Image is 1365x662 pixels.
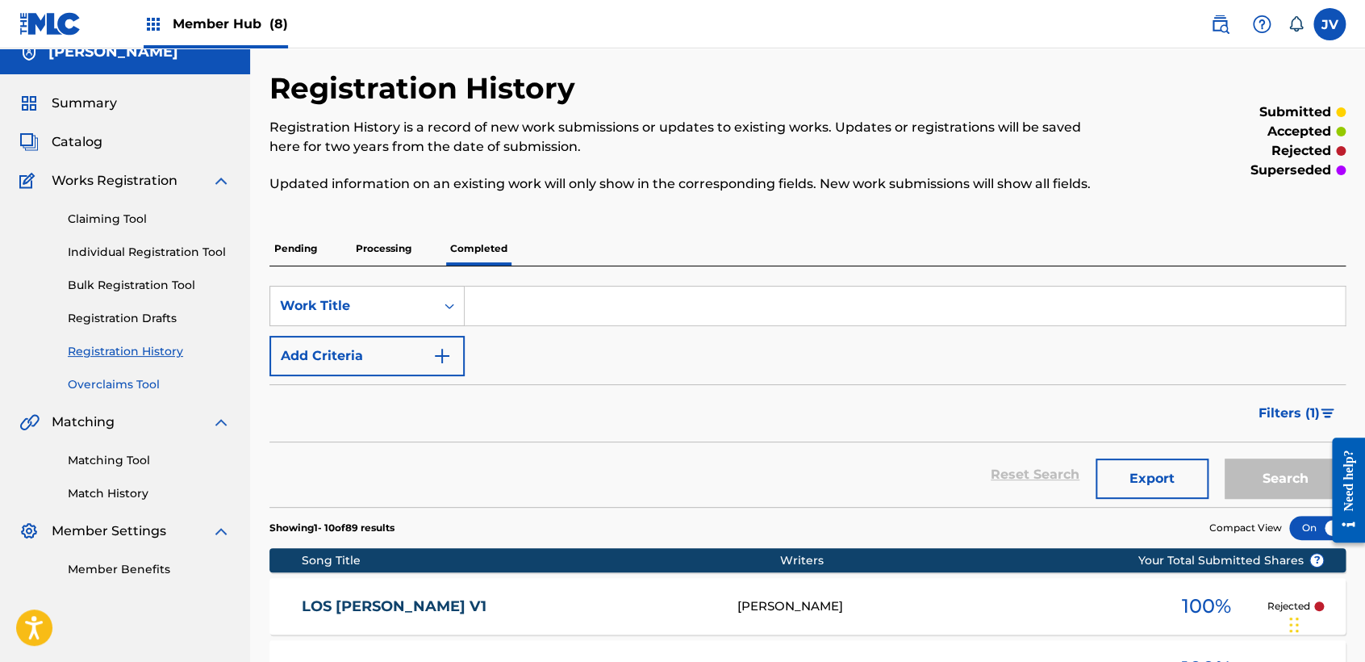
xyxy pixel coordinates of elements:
p: Completed [445,232,512,266]
div: User Menu [1313,8,1346,40]
a: Individual Registration Tool [68,244,231,261]
div: Writers [779,552,1188,569]
img: filter [1321,409,1334,418]
span: Matching [52,413,115,432]
img: Member Settings [19,522,39,541]
a: SummarySummary [19,94,117,113]
img: MLC Logo [19,12,81,36]
p: Showing 1 - 10 of 89 results [269,521,394,535]
a: Overclaims Tool [68,376,231,393]
form: Search Form [269,286,1346,507]
p: rejected [1271,141,1331,161]
p: submitted [1259,103,1331,122]
div: Notifications [1288,16,1304,32]
img: search [1210,15,1229,34]
img: expand [211,522,231,541]
span: Member Hub [173,15,288,33]
a: Member Benefits [68,561,231,578]
p: Rejected [1267,599,1309,614]
a: Match History [68,485,231,502]
button: Add Criteria [269,336,465,376]
div: Song Title [302,552,779,569]
a: Registration History [68,343,231,360]
span: Works Registration [52,171,177,191]
img: Top Rightsholders [144,15,163,34]
img: Matching [19,413,40,432]
a: LOS [PERSON_NAME] V1 [302,597,715,616]
button: Export [1096,459,1208,499]
img: Works Registration [19,171,40,191]
a: CatalogCatalog [19,132,102,152]
span: Filters ( 1 ) [1259,404,1320,423]
p: accepted [1267,122,1331,141]
p: Pending [269,232,322,266]
img: help [1252,15,1271,34]
a: Bulk Registration Tool [68,277,231,294]
img: Catalog [19,132,39,152]
img: Summary [19,94,39,113]
div: Widget de chat [1284,584,1365,662]
p: Updated information on an existing work will only show in the corresponding fields. New work subm... [269,174,1098,194]
p: Registration History is a record of new work submissions or updates to existing works. Updates or... [269,118,1098,157]
span: 100 % [1182,592,1231,621]
h2: Registration History [269,70,583,107]
img: Accounts [19,43,39,62]
span: Catalog [52,132,102,152]
img: 9d2ae6d4665cec9f34b9.svg [432,346,452,366]
img: expand [211,413,231,432]
p: superseded [1250,161,1331,180]
iframe: Resource Center [1320,425,1365,555]
div: [PERSON_NAME] [737,597,1146,616]
div: Help [1246,8,1278,40]
a: Claiming Tool [68,211,231,228]
span: ? [1310,554,1323,567]
a: Matching Tool [68,452,231,469]
span: Your Total Submitted Shares [1137,552,1324,569]
p: Processing [351,232,416,266]
img: expand [211,171,231,191]
span: (8) [269,16,288,31]
span: Compact View [1209,521,1282,535]
iframe: Chat Widget [1284,584,1365,662]
button: Filters (1) [1249,393,1346,434]
a: Public Search [1204,8,1236,40]
span: Summary [52,94,117,113]
span: Member Settings [52,522,166,541]
div: Work Title [280,296,425,316]
h5: ALEXIS EMMANUEL HERNANDEZ [48,43,178,61]
a: Registration Drafts [68,310,231,327]
div: Arrastrar [1289,601,1299,649]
